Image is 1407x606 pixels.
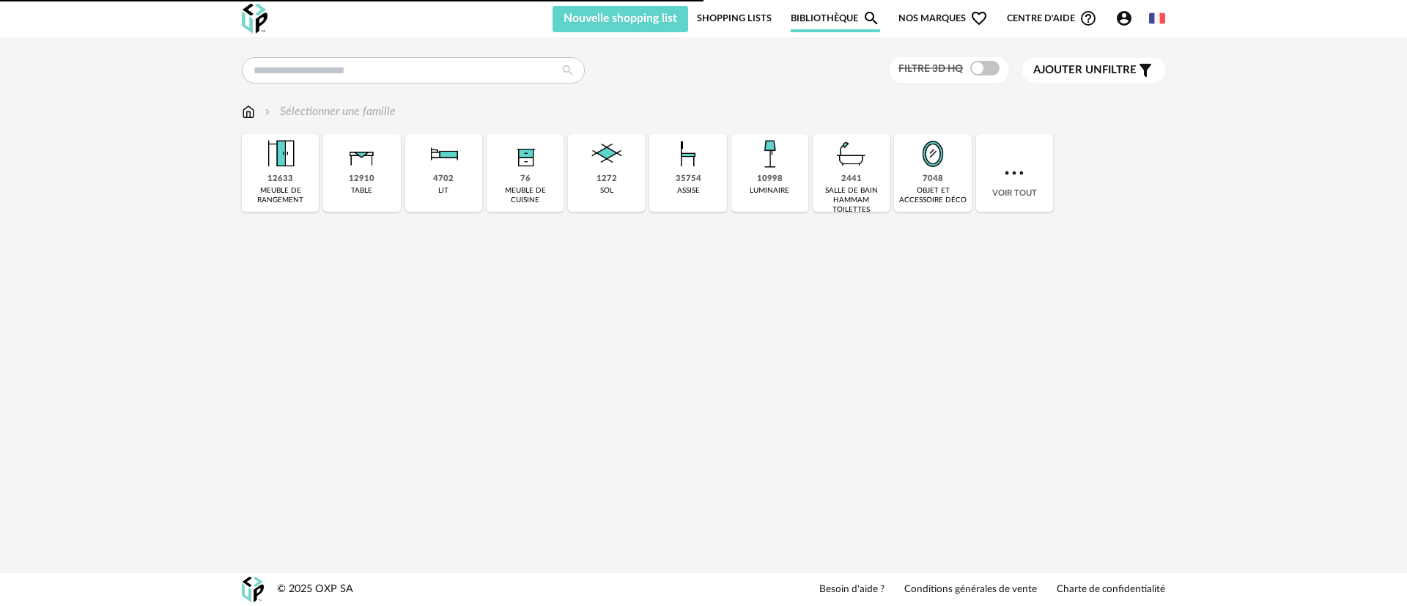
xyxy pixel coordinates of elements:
img: fr [1149,10,1165,26]
span: Filter icon [1137,62,1154,79]
div: salle de bain hammam toilettes [817,186,885,215]
div: © 2025 OXP SA [277,583,353,596]
div: Sélectionner une famille [262,103,396,120]
img: OXP [242,577,264,602]
div: lit [438,186,448,196]
div: meuble de rangement [246,186,314,205]
div: Voir tout [976,134,1053,212]
div: 2441 [841,174,862,185]
span: Account Circle icon [1115,10,1133,27]
a: Charte de confidentialité [1057,583,1165,596]
div: 4702 [433,174,454,185]
span: Nos marques [898,4,988,32]
div: meuble de cuisine [491,186,559,205]
button: Nouvelle shopping list [553,6,688,32]
div: 1272 [597,174,617,185]
span: filtre [1033,63,1137,78]
span: Account Circle icon [1115,10,1140,27]
span: Help Circle Outline icon [1079,10,1097,27]
img: Meuble%20de%20rangement.png [261,134,300,174]
img: Salle%20de%20bain.png [832,134,871,174]
div: luminaire [750,186,789,196]
div: 12633 [267,174,293,185]
div: 76 [520,174,531,185]
img: Table.png [342,134,382,174]
a: Conditions générales de vente [904,583,1037,596]
span: Heart Outline icon [970,10,988,27]
button: Ajouter unfiltre Filter icon [1022,58,1165,83]
img: Sol.png [587,134,627,174]
img: OXP [242,4,267,34]
a: BibliothèqueMagnify icon [791,4,880,32]
img: svg+xml;base64,PHN2ZyB3aWR0aD0iMTYiIGhlaWdodD0iMTYiIHZpZXdCb3g9IjAgMCAxNiAxNiIgZmlsbD0ibm9uZSIgeG... [262,103,273,120]
a: Shopping Lists [697,4,772,32]
img: more.7b13dc1.svg [1001,160,1027,186]
img: Literie.png [424,134,463,174]
img: Assise.png [668,134,708,174]
div: 7048 [923,174,943,185]
div: sol [600,186,613,196]
img: Miroir.png [913,134,953,174]
img: svg+xml;base64,PHN2ZyB3aWR0aD0iMTYiIGhlaWdodD0iMTciIHZpZXdCb3g9IjAgMCAxNiAxNyIgZmlsbD0ibm9uZSIgeG... [242,103,255,120]
div: assise [677,186,700,196]
span: Centre d'aideHelp Circle Outline icon [1007,10,1097,27]
div: table [351,186,372,196]
span: Ajouter un [1033,64,1102,75]
div: 35754 [676,174,701,185]
div: 12910 [349,174,374,185]
div: objet et accessoire déco [898,186,967,205]
span: Filtre 3D HQ [898,64,963,74]
span: Magnify icon [863,10,880,27]
div: 10998 [757,174,783,185]
a: Besoin d'aide ? [819,583,885,596]
img: Luminaire.png [750,134,789,174]
span: Nouvelle shopping list [564,12,677,24]
img: Rangement.png [506,134,545,174]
